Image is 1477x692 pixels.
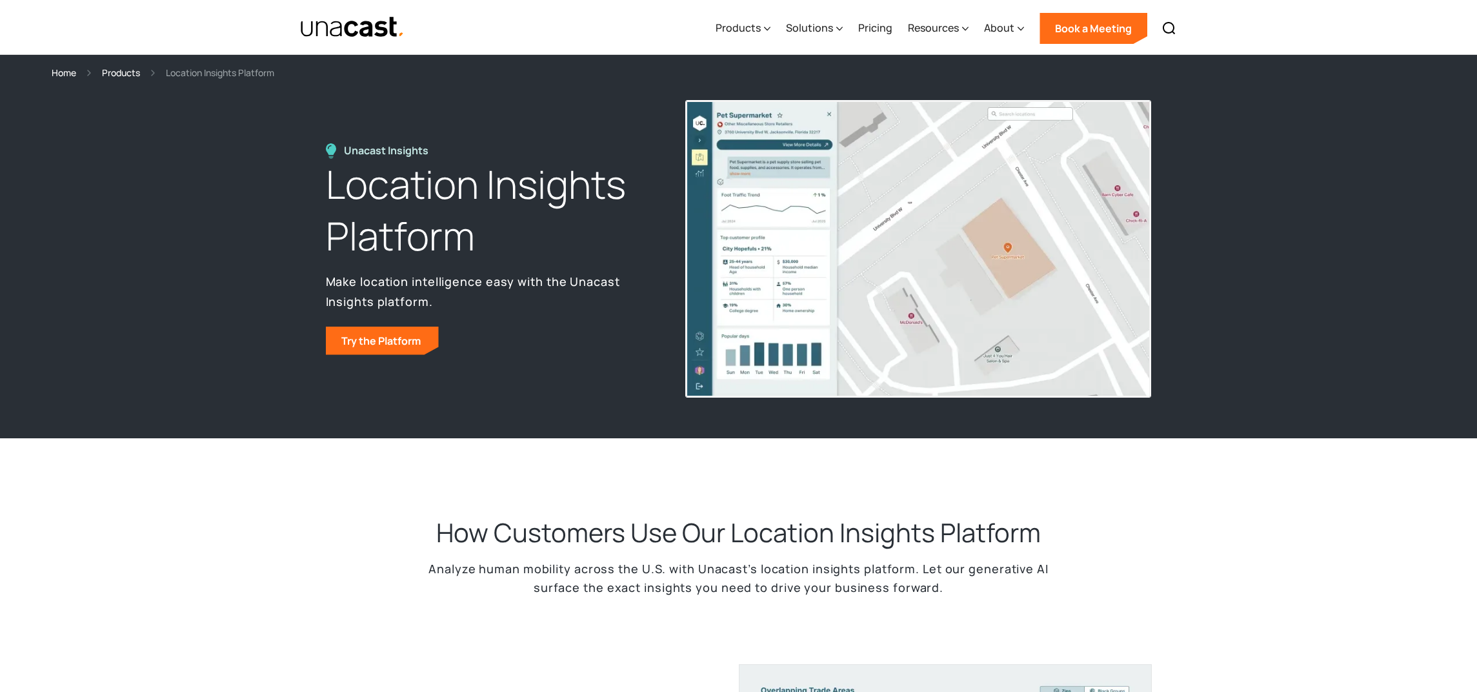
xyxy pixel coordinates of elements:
div: Location Insights Platform [166,65,274,80]
a: Try the Platform [326,327,439,355]
a: Products [102,65,140,80]
a: Pricing [858,2,892,55]
img: Search icon [1161,21,1177,36]
div: Solutions [786,20,833,36]
h1: Location Insights Platform [326,159,656,262]
a: Book a Meeting [1040,13,1147,44]
p: Analyze human mobility across the U.S. with Unacast’s location insights platform. Let our generat... [416,560,1061,597]
div: About [984,2,1024,55]
p: Make location intelligence easy with the Unacast Insights platform. [326,272,656,310]
img: Location Insights Platform icon [326,143,336,159]
div: Unacast Insights [344,143,435,158]
div: About [984,20,1014,36]
h2: How Customers Use Our Location Insights Platform [436,516,1041,549]
div: Resources [908,2,969,55]
a: Home [52,65,76,80]
img: Unacast text logo [300,16,405,39]
div: Solutions [786,2,843,55]
div: Products [716,2,770,55]
div: Products [716,20,761,36]
div: Resources [908,20,959,36]
a: home [300,16,405,39]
